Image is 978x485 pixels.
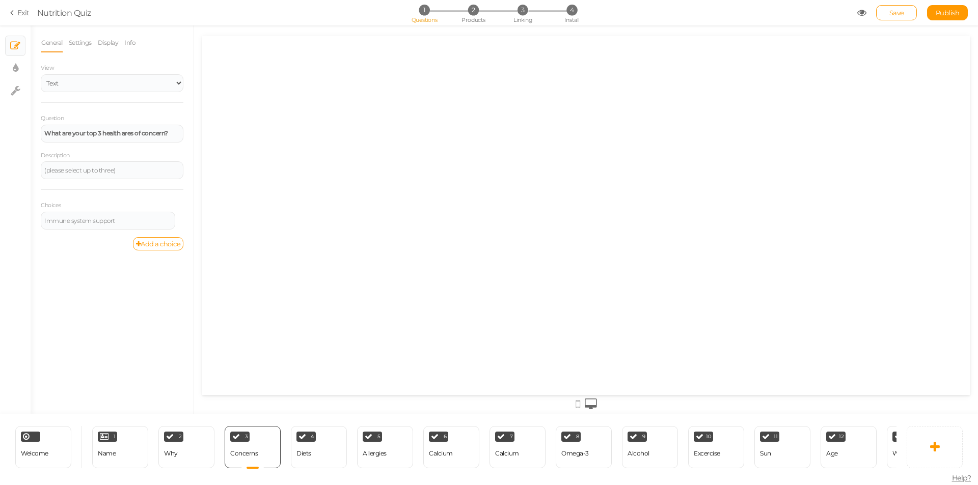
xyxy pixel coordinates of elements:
[21,449,48,457] span: Welcome
[952,473,971,482] span: Help?
[164,450,178,457] div: Why
[357,426,413,468] div: 5 Allergies
[98,450,116,457] div: Name
[444,434,447,439] span: 6
[41,202,61,209] label: Choices
[41,64,54,71] span: View
[518,5,528,15] span: 3
[706,434,711,439] span: 10
[461,16,485,23] span: Products
[419,5,429,15] span: 1
[10,8,30,18] a: Exit
[576,434,579,439] span: 8
[114,434,116,439] span: 1
[400,5,448,15] li: 1 Questions
[423,426,479,468] div: 6 Calcium
[41,152,70,159] label: Description
[510,434,513,439] span: 7
[564,16,579,23] span: Install
[291,426,347,468] div: 4 Diets
[412,16,438,23] span: Questions
[628,450,649,457] div: Alcohol
[556,426,612,468] div: 8 Omega-3
[561,450,589,457] div: Omega-3
[513,16,532,23] span: Linking
[230,450,258,457] div: Concerns
[377,434,381,439] span: 5
[548,5,595,15] li: 4 Install
[44,218,172,224] div: Immune system support
[179,434,182,439] span: 2
[887,426,943,468] div: 13 Weight
[821,426,877,468] div: 12 Age
[876,5,917,20] div: Save
[468,5,479,15] span: 2
[296,450,311,457] div: Diets
[44,129,168,137] strong: What are your top 3 health ares of concern?
[826,450,838,457] div: Age
[642,434,645,439] span: 9
[311,434,314,439] span: 4
[754,426,810,468] div: 11 Sun
[490,426,546,468] div: 7 Calcium
[622,426,678,468] div: 9 Alcohol
[499,5,547,15] li: 3 Linking
[245,434,248,439] span: 3
[37,7,91,19] div: Nutrition Quiz
[566,5,577,15] span: 4
[225,426,281,468] div: 3 Concerns
[68,33,92,52] a: Settings
[774,434,777,439] span: 11
[429,450,453,457] div: Calcium
[450,5,497,15] li: 2 Products
[44,167,180,174] div: (please select up to three)
[688,426,744,468] div: 10 Excercise
[41,33,63,52] a: General
[41,115,64,122] label: Question
[124,33,136,52] a: Info
[495,450,519,457] div: Calcium
[97,33,119,52] a: Display
[892,450,913,457] div: Weight
[936,9,960,17] span: Publish
[363,450,387,457] div: Allergies
[158,426,214,468] div: 2 Why
[889,9,904,17] span: Save
[760,450,771,457] div: Sun
[92,426,148,468] div: 1 Name
[694,450,720,457] div: Excercise
[133,237,184,250] a: Add a choice
[839,434,844,439] span: 12
[15,426,71,468] div: Welcome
